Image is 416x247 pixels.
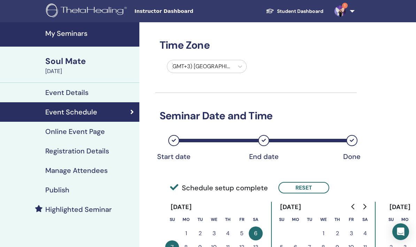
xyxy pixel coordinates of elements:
[221,226,235,240] button: 4
[207,213,221,226] th: Wednesday
[134,8,239,15] span: Instructor Dashboard
[45,55,135,67] div: Soul Mate
[156,152,191,161] div: Start date
[46,3,129,19] img: logo.png
[342,3,348,8] span: 1
[45,166,108,175] h4: Manage Attendees
[235,213,249,226] th: Friday
[330,213,344,226] th: Thursday
[266,8,274,14] img: graduation-cap-white.svg
[392,223,409,240] div: Open Intercom Messenger
[398,213,412,226] th: Monday
[155,110,357,122] h3: Seminar Date and Time
[45,67,135,75] div: [DATE]
[249,213,263,226] th: Saturday
[45,108,97,116] h4: Event Schedule
[344,226,358,240] button: 3
[344,213,358,226] th: Friday
[193,213,207,226] th: Tuesday
[330,226,344,240] button: 2
[358,226,372,240] button: 4
[165,202,198,213] div: [DATE]
[179,213,193,226] th: Monday
[275,202,307,213] div: [DATE]
[155,39,357,51] h3: Time Zone
[260,5,329,18] a: Student Dashboard
[45,29,135,38] h4: My Seminars
[179,226,193,240] button: 1
[246,152,281,161] div: End date
[348,200,359,214] button: Go to previous month
[316,213,330,226] th: Wednesday
[165,213,179,226] th: Sunday
[193,226,207,240] button: 2
[41,55,139,75] a: Soul Mate[DATE]
[302,213,316,226] th: Tuesday
[45,205,112,214] h4: Highlighted Seminar
[249,226,263,240] button: 6
[170,183,268,193] span: Schedule setup complete
[384,213,398,226] th: Sunday
[45,186,69,194] h4: Publish
[207,226,221,240] button: 3
[359,200,370,214] button: Go to next month
[45,127,105,136] h4: Online Event Page
[235,226,249,240] button: 5
[358,213,372,226] th: Saturday
[288,213,302,226] th: Monday
[45,88,88,97] h4: Event Details
[275,213,288,226] th: Sunday
[278,182,329,193] button: Reset
[316,226,330,240] button: 1
[334,152,369,161] div: Done
[221,213,235,226] th: Thursday
[45,147,109,155] h4: Registration Details
[334,6,346,17] img: default.jpg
